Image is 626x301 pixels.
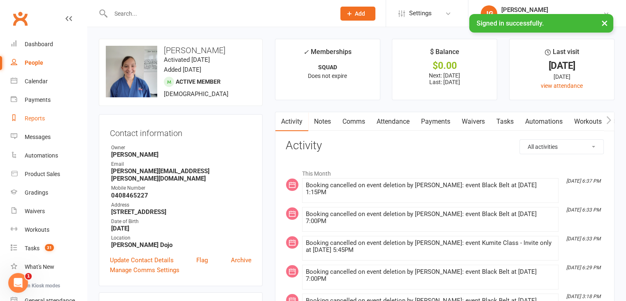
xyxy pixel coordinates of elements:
div: Automations [25,152,58,159]
strong: SQUAD [318,64,337,71]
a: Dashboard [11,35,87,54]
iframe: Intercom live chat [8,273,28,293]
div: [DATE] [517,61,607,70]
span: Signed in successfully. [477,19,544,27]
time: Activated [DATE] [164,56,210,63]
i: [DATE] 6:33 PM [566,207,600,213]
a: Workouts [11,221,87,239]
a: Flag [196,255,208,265]
div: JG [481,5,497,22]
input: Search... [108,8,330,19]
a: Automations [11,146,87,165]
div: Booking cancelled on event deletion by [PERSON_NAME]: event Kumite Class - Invite only at [DATE] ... [306,240,555,254]
i: [DATE] 3:18 PM [566,294,600,299]
a: Product Sales [11,165,87,183]
span: Does not expire [308,73,347,79]
div: Location [111,234,251,242]
div: Date of Birth [111,218,251,226]
h3: [PERSON_NAME] [106,46,256,55]
div: Tasks [25,245,40,252]
a: Tasks [491,112,519,131]
i: [DATE] 6:33 PM [566,236,600,242]
button: × [597,14,612,32]
a: Waivers [456,112,491,131]
div: Black Belt Martial Arts [PERSON_NAME] [501,14,603,21]
div: Workouts [25,226,49,233]
span: 1 [25,273,32,280]
div: [DATE] [517,72,607,81]
div: Email [111,160,251,168]
strong: [PERSON_NAME] [111,151,251,158]
i: [DATE] 6:29 PM [566,265,600,270]
div: Memberships [303,47,351,62]
a: Archive [231,255,251,265]
div: Last visit [545,47,579,61]
span: Add [355,10,365,17]
div: Owner [111,144,251,152]
a: Payments [415,112,456,131]
div: Messages [25,134,51,140]
div: Reports [25,115,45,122]
div: Booking cancelled on event deletion by [PERSON_NAME]: event Black Belt at [DATE] 1:15PM [306,182,555,196]
a: Attendance [371,112,415,131]
a: Tasks 31 [11,239,87,258]
a: What's New [11,258,87,276]
a: People [11,54,87,72]
div: Payments [25,96,51,103]
div: Booking cancelled on event deletion by [PERSON_NAME]: event Black Belt at [DATE] 7:00PM [306,211,555,225]
div: Booking cancelled on event deletion by [PERSON_NAME]: event Black Belt at [DATE] 7:00PM [306,268,555,282]
span: [DEMOGRAPHIC_DATA] [164,90,228,98]
strong: [STREET_ADDRESS] [111,208,251,216]
a: Notes [308,112,337,131]
a: Gradings [11,183,87,202]
a: Manage Comms Settings [110,265,179,275]
time: Added [DATE] [164,66,201,73]
div: $ Balance [430,47,459,61]
strong: 0408465227 [111,192,251,199]
span: Settings [409,4,432,23]
button: Add [340,7,375,21]
div: Calendar [25,78,48,85]
div: Waivers [25,208,45,214]
a: Clubworx [10,8,30,29]
i: [DATE] 6:37 PM [566,178,600,184]
li: This Month [286,165,604,178]
a: Reports [11,109,87,128]
a: Comms [337,112,371,131]
i: ✓ [303,48,309,56]
a: Calendar [11,72,87,91]
span: Active member [176,78,221,85]
div: Gradings [25,189,48,196]
div: Product Sales [25,171,60,177]
strong: [DATE] [111,225,251,232]
strong: [PERSON_NAME][EMAIL_ADDRESS][PERSON_NAME][DOMAIN_NAME] [111,167,251,182]
a: Workouts [568,112,607,131]
img: image1715064446.png [106,46,157,97]
a: Update Contact Details [110,255,174,265]
div: Dashboard [25,41,53,47]
a: Messages [11,128,87,146]
a: Automations [519,112,568,131]
a: view attendance [541,82,583,89]
strong: [PERSON_NAME] Dojo [111,241,251,249]
div: People [25,59,43,66]
a: Payments [11,91,87,109]
div: Mobile Number [111,184,251,192]
a: Waivers [11,202,87,221]
div: [PERSON_NAME] [501,6,603,14]
div: Address [111,201,251,209]
h3: Activity [286,139,604,152]
div: What's New [25,263,54,270]
span: 31 [45,244,54,251]
a: Activity [275,112,308,131]
h3: Contact information [110,125,251,138]
p: Next: [DATE] Last: [DATE] [400,72,489,85]
div: $0.00 [400,61,489,70]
